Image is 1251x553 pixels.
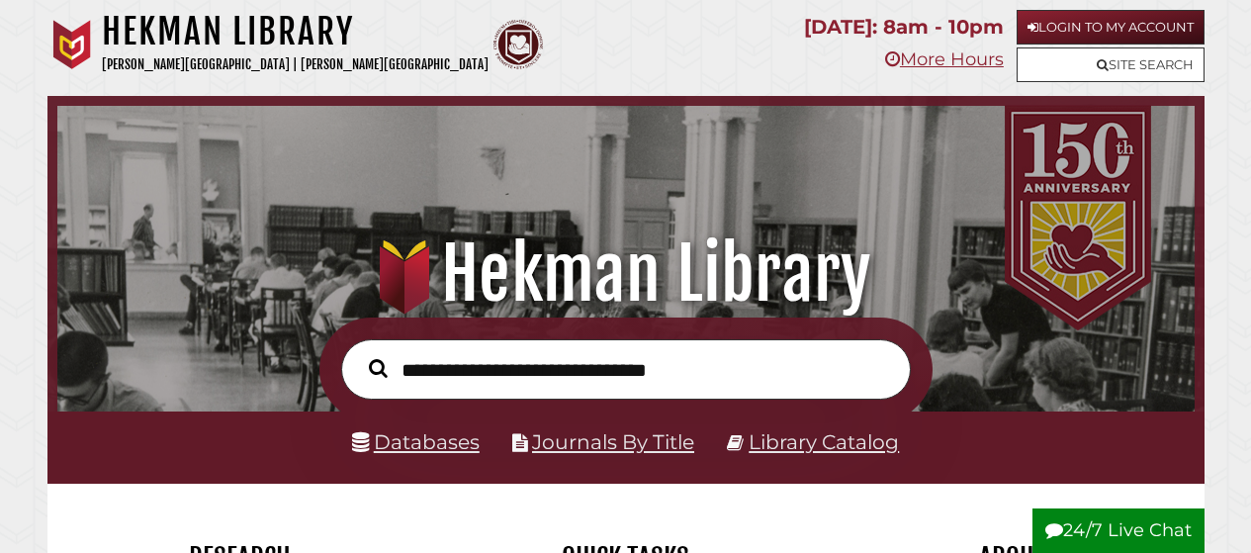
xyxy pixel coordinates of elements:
[359,354,398,383] button: Search
[352,429,480,454] a: Databases
[749,429,899,454] a: Library Catalog
[47,20,97,69] img: Calvin University
[1017,10,1205,45] a: Login to My Account
[75,230,1175,318] h1: Hekman Library
[102,10,489,53] h1: Hekman Library
[532,429,694,454] a: Journals By Title
[1017,47,1205,82] a: Site Search
[804,10,1004,45] p: [DATE]: 8am - 10pm
[102,53,489,76] p: [PERSON_NAME][GEOGRAPHIC_DATA] | [PERSON_NAME][GEOGRAPHIC_DATA]
[493,20,543,69] img: Calvin Theological Seminary
[369,358,388,378] i: Search
[885,48,1004,70] a: More Hours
